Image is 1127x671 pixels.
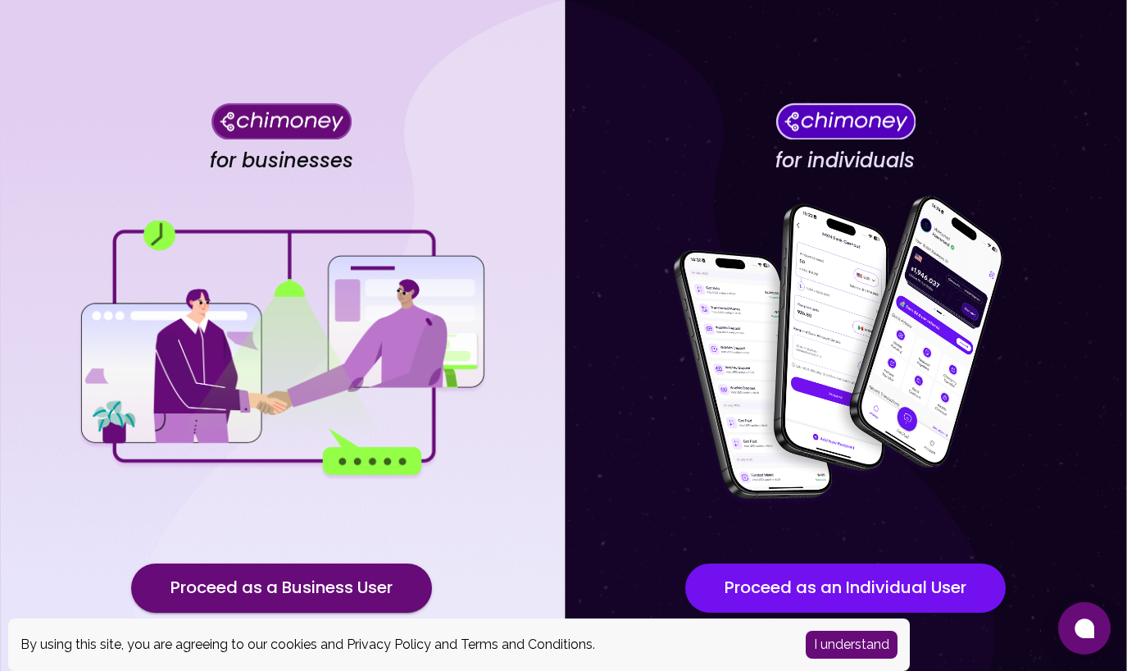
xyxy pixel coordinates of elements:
[775,103,916,139] img: Chimoney for individuals
[347,637,431,652] a: Privacy Policy
[775,148,915,173] h4: for individuals
[131,564,432,613] button: Proceed as a Business User
[20,635,781,655] div: By using this site, you are agreeing to our cookies and and .
[685,564,1006,613] button: Proceed as an Individual User
[211,103,352,139] img: Chimoney for businesses
[210,148,353,173] h4: for businesses
[640,186,1050,514] img: for individuals
[806,631,898,659] button: Accept cookies
[77,221,487,479] img: for businesses
[461,637,593,652] a: Terms and Conditions
[1058,602,1111,655] button: Open chat window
